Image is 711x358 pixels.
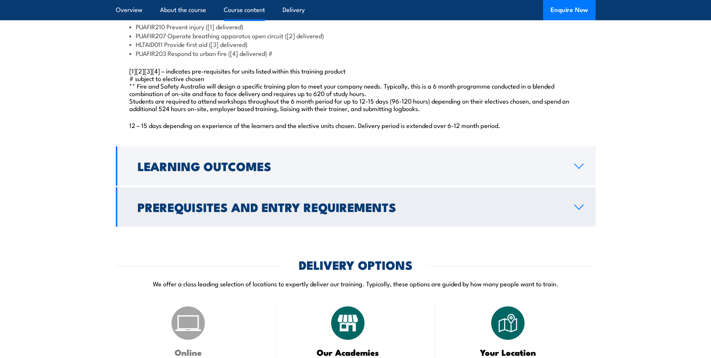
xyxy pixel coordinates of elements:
p: We offer a class leading selection of locations to expertly deliver our training. Typically, thes... [116,279,596,288]
h3: Online [135,348,242,356]
p: [1][2][3][4] – indicates pre-requisites for units listed within this training product # subject t... [129,67,582,112]
a: Prerequisites and Entry Requirements [116,187,596,227]
h3: Your Location [454,348,562,356]
h2: DELIVERY OPTIONS [299,259,413,270]
li: PUAFIR210 Prevent injury ([1] delivered) [129,22,582,31]
li: PUAFIR203 Respond to urban fire ([4] delivered) # [129,49,582,57]
h2: Learning Outcomes [138,161,562,171]
h2: Prerequisites and Entry Requirements [138,202,562,212]
p: 12 – 15 days depending on experience of the learners and the elective units chosen. Delivery peri... [129,121,582,129]
a: Learning Outcomes [116,146,596,186]
h3: Our Academies [294,348,402,356]
li: HLTAID011 Provide first aid ([3] delivered) [129,40,582,48]
li: PUAFIR207 Operate breathing apparatus open circuit ([2] delivered) [129,31,582,40]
